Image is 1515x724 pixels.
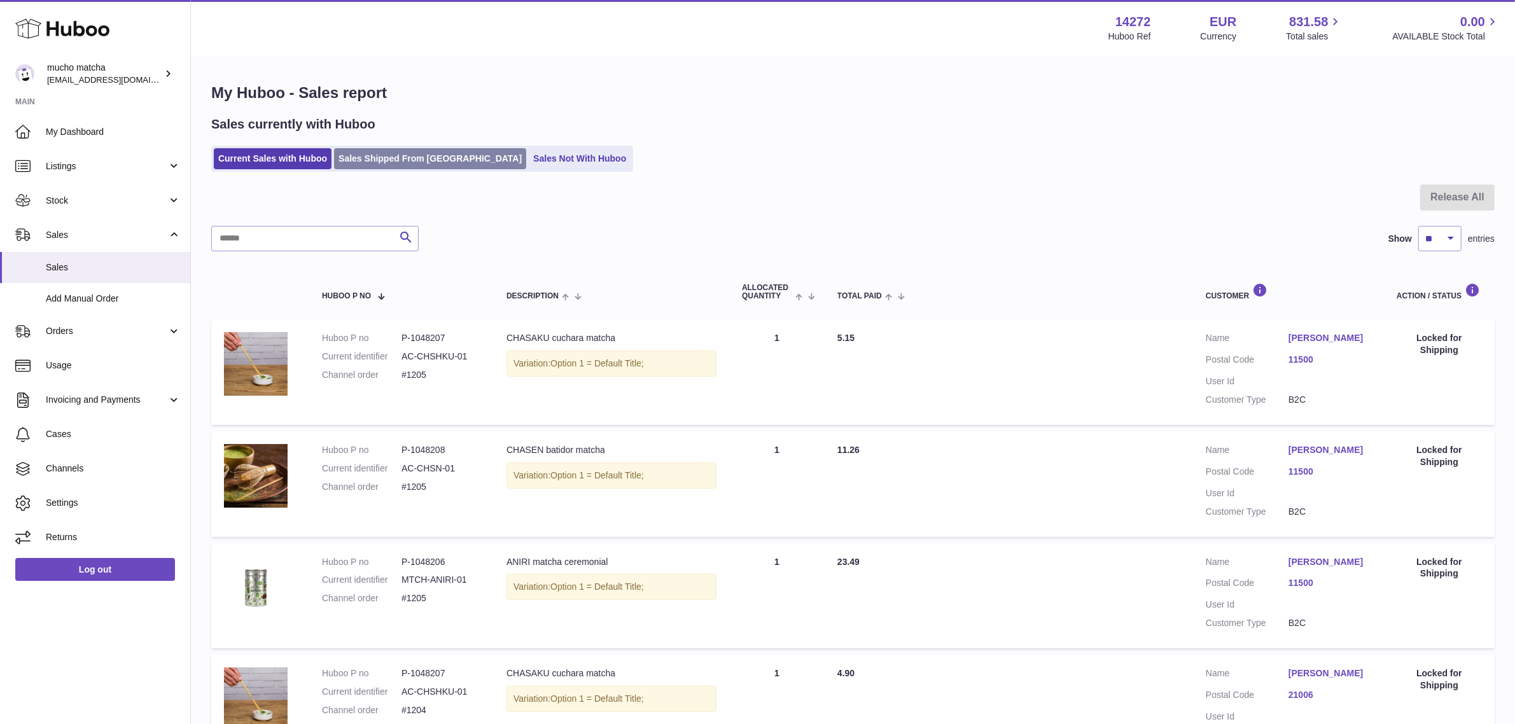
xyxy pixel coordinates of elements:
[506,686,716,712] div: Variation:
[322,574,401,586] dt: Current identifier
[506,463,716,489] div: Variation:
[1206,599,1288,611] dt: User Id
[46,359,181,372] span: Usage
[1392,31,1500,43] span: AVAILABLE Stock Total
[506,667,716,679] div: CHASAKU cuchara matcha
[506,351,716,377] div: Variation:
[46,261,181,274] span: Sales
[401,704,481,716] dd: #1204
[550,581,644,592] span: Option 1 = Default Title;
[1288,332,1371,344] a: [PERSON_NAME]
[1206,711,1288,723] dt: User Id
[1388,233,1412,245] label: Show
[322,481,401,493] dt: Channel order
[550,470,644,480] span: Option 1 = Default Title;
[46,126,181,138] span: My Dashboard
[211,83,1495,103] h1: My Huboo - Sales report
[1397,444,1482,468] div: Locked for Shipping
[322,686,401,698] dt: Current identifier
[46,394,167,406] span: Invoicing and Payments
[742,284,792,300] span: ALLOCATED Quantity
[1206,375,1288,387] dt: User Id
[550,358,644,368] span: Option 1 = Default Title;
[401,574,481,586] dd: MTCH-ANIRI-01
[401,686,481,698] dd: AC-CHSHKU-01
[1288,556,1371,568] a: [PERSON_NAME]
[1206,466,1288,481] dt: Postal Code
[46,428,181,440] span: Cases
[46,325,167,337] span: Orders
[529,148,631,169] a: Sales Not With Huboo
[46,463,181,475] span: Channels
[401,332,481,344] dd: P-1048207
[1206,487,1288,499] dt: User Id
[322,556,401,568] dt: Huboo P no
[1108,31,1151,43] div: Huboo Ref
[1392,13,1500,43] a: 0.00 AVAILABLE Stock Total
[1201,31,1237,43] div: Currency
[214,148,332,169] a: Current Sales with Huboo
[1206,394,1288,406] dt: Customer Type
[506,444,716,456] div: CHASEN batidor matcha
[1206,506,1288,518] dt: Customer Type
[1206,667,1288,683] dt: Name
[46,497,181,509] span: Settings
[401,463,481,475] dd: AC-CHSN-01
[837,333,855,343] span: 5.15
[46,531,181,543] span: Returns
[1397,332,1482,356] div: Locked for Shipping
[322,463,401,475] dt: Current identifier
[322,592,401,604] dt: Channel order
[1288,394,1371,406] dd: B2C
[401,592,481,604] dd: #1205
[1206,354,1288,369] dt: Postal Code
[322,332,401,344] dt: Huboo P no
[46,160,167,172] span: Listings
[401,369,481,381] dd: #1205
[224,332,288,396] img: 1176.webp
[550,693,644,704] span: Option 1 = Default Title;
[1288,466,1371,478] a: 11500
[15,558,175,581] a: Log out
[1286,31,1343,43] span: Total sales
[729,319,825,425] td: 1
[1397,283,1482,300] div: Action / Status
[1206,283,1371,300] div: Customer
[506,574,716,600] div: Variation:
[322,667,401,679] dt: Huboo P no
[1288,689,1371,701] a: 21006
[1286,13,1343,43] a: 831.58 Total sales
[401,667,481,679] dd: P-1048207
[47,74,187,85] span: [EMAIL_ADDRESS][DOMAIN_NAME]
[1206,617,1288,629] dt: Customer Type
[224,444,288,508] img: 71vpq_MsEhL._AC_UF894_1000_QL80.jpg
[401,444,481,456] dd: P-1048208
[322,704,401,716] dt: Channel order
[1206,577,1288,592] dt: Postal Code
[729,543,825,649] td: 1
[211,116,375,133] h2: Sales currently with Huboo
[837,292,882,300] span: Total paid
[47,62,162,86] div: mucho matcha
[322,351,401,363] dt: Current identifier
[1210,13,1236,31] strong: EUR
[224,556,288,620] img: 61B9P0s4iFL-removebg-preview.png
[1288,577,1371,589] a: 11500
[1206,689,1288,704] dt: Postal Code
[1206,556,1288,571] dt: Name
[1288,617,1371,629] dd: B2C
[322,444,401,456] dt: Huboo P no
[1397,556,1482,580] div: Locked for Shipping
[322,369,401,381] dt: Channel order
[15,64,34,83] img: internalAdmin-14272@internal.huboo.com
[322,292,371,300] span: Huboo P no
[401,351,481,363] dd: AC-CHSHKU-01
[1288,506,1371,518] dd: B2C
[1397,667,1482,692] div: Locked for Shipping
[46,229,167,241] span: Sales
[837,557,860,567] span: 23.49
[401,481,481,493] dd: #1205
[506,332,716,344] div: CHASAKU cuchara matcha
[1468,233,1495,245] span: entries
[1288,444,1371,456] a: [PERSON_NAME]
